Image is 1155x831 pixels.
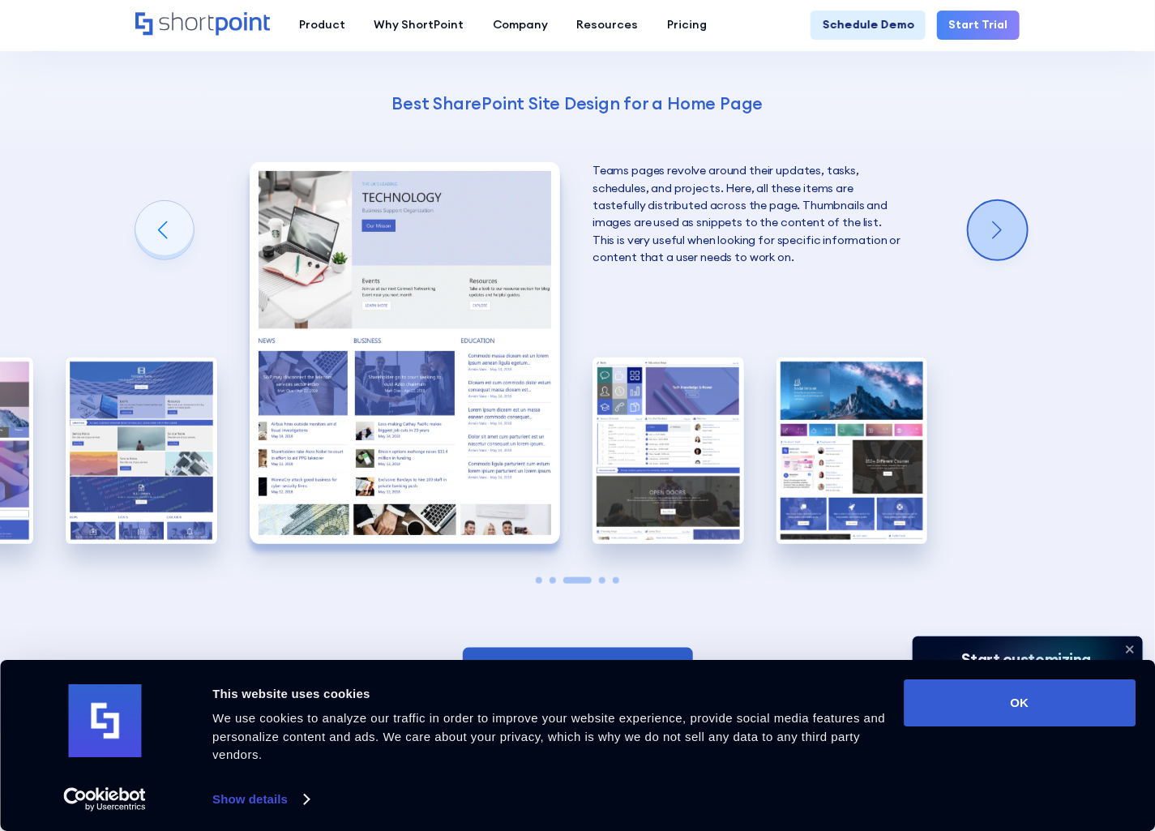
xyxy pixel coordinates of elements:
img: Best SharePoint Designs [250,162,560,544]
a: Home [135,12,270,37]
span: We use cookies to analyze our traffic in order to improve your website experience, provide social... [212,711,885,761]
div: 2 / 5 [66,358,217,543]
span: Go to slide 5 [613,577,619,584]
a: Explore Templates Library [463,648,693,692]
span: Go to slide 1 [536,577,542,584]
div: 5 / 5 [776,358,928,543]
div: Previous slide [135,201,194,259]
div: 4 / 5 [592,358,744,543]
a: Start Trial [937,11,1020,40]
div: This website uses cookies [212,684,885,704]
a: Usercentrics Cookiebot - opens in a new window [34,787,176,812]
img: Best SharePoint Intranet Examples [592,358,744,543]
span: Go to slide 2 [550,577,556,584]
img: logo [68,685,141,758]
div: Next slide [969,201,1027,259]
span: Go to slide 3 [563,577,592,584]
p: Teams pages revolve around their updates, tasks, schedules, and projects. Here, all these items a... [592,162,903,266]
button: OK [904,679,1136,726]
a: Product [284,11,360,40]
a: Why ShortPoint [360,11,479,40]
a: Company [478,11,563,40]
span: Go to slide 4 [599,577,605,584]
h4: Best SharePoint Site Design for a Home Page [253,92,903,115]
div: Product [299,16,345,33]
a: Schedule Demo [811,11,926,40]
div: Pricing [667,16,707,33]
div: 3 / 5 [250,162,560,544]
a: Pricing [652,11,721,40]
div: Why ShortPoint [374,16,464,33]
a: Show details [212,787,308,812]
img: Best SharePoint Intranet Sites [66,358,217,543]
a: Resources [563,11,653,40]
img: Best SharePoint Intranet Site Designs [776,358,928,543]
div: Resources [577,16,639,33]
div: Company [493,16,548,33]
